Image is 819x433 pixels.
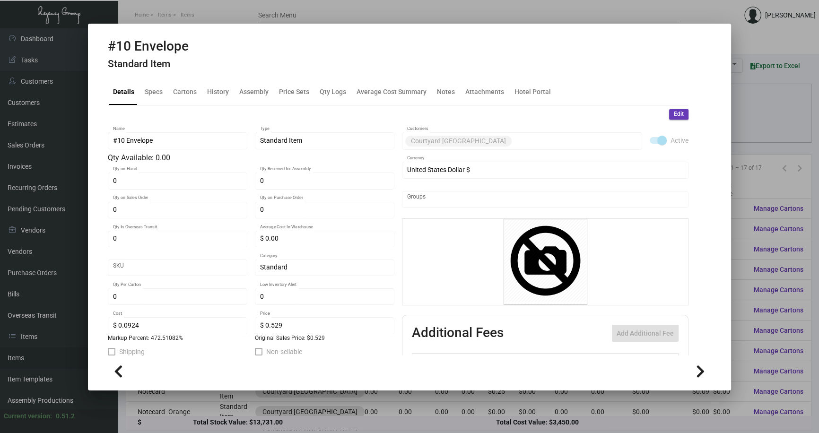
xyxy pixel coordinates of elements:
input: Add new.. [514,137,637,145]
div: Qty Logs [320,87,346,97]
th: Active [412,354,441,370]
div: Price Sets [279,87,309,97]
div: Current version: [4,411,52,421]
span: Shipping [119,346,145,357]
span: Non-sellable [266,346,302,357]
mat-chip: Courtyard [GEOGRAPHIC_DATA] [405,136,512,147]
h2: Additional Fees [412,325,504,342]
div: Notes [437,87,455,97]
div: 0.51.2 [56,411,75,421]
span: Active [671,135,688,146]
h4: Standard Item [108,58,189,70]
div: Average Cost Summary [357,87,427,97]
div: Hotel Portal [514,87,551,97]
th: Type [441,354,547,370]
th: Price type [625,354,667,370]
th: Price [586,354,625,370]
button: Add Additional Fee [612,325,679,342]
div: Assembly [239,87,269,97]
th: Cost [547,354,585,370]
button: Edit [669,109,688,120]
div: History [207,87,229,97]
div: Qty Available: 0.00 [108,152,394,164]
input: Add new.. [407,196,684,203]
span: Edit [674,110,684,118]
div: Attachments [465,87,504,97]
h2: #10 Envelope [108,38,189,54]
span: Add Additional Fee [617,329,674,337]
div: Specs [145,87,163,97]
div: Cartons [173,87,197,97]
div: Details [113,87,134,97]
